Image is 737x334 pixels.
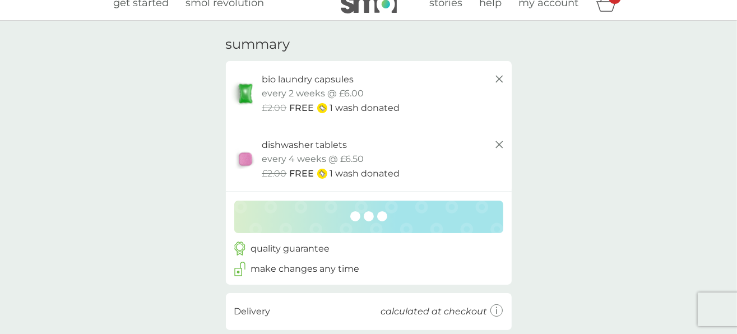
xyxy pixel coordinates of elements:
[330,101,400,115] p: 1 wash donated
[290,166,314,181] span: FREE
[234,304,271,319] p: Delivery
[262,166,287,181] span: £2.00
[262,72,354,87] p: bio laundry capsules
[262,152,364,166] p: every 4 weeks @ £6.50
[262,101,287,115] span: £2.00
[251,262,360,276] p: make changes any time
[290,101,314,115] span: FREE
[262,138,347,152] p: dishwasher tablets
[251,242,330,256] p: quality guarantee
[226,36,290,53] h3: summary
[381,304,488,319] p: calculated at checkout
[262,86,364,101] p: every 2 weeks @ £6.00
[330,166,400,181] p: 1 wash donated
